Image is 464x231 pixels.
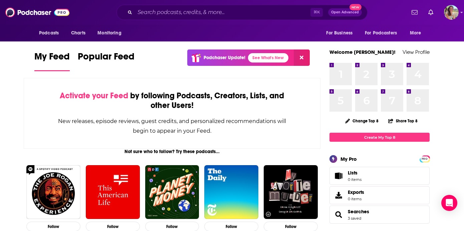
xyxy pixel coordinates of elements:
a: View Profile [403,49,430,55]
a: PRO [421,156,429,161]
span: My Feed [34,51,70,66]
span: Podcasts [39,28,59,38]
button: open menu [321,27,361,39]
button: Change Top 8 [341,117,383,125]
input: Search podcasts, credits, & more... [135,7,310,18]
a: Show notifications dropdown [409,7,420,18]
span: Charts [71,28,85,38]
span: Exports [332,191,345,200]
div: by following Podcasts, Creators, Lists, and other Users! [57,91,287,110]
span: Open Advanced [331,11,359,14]
a: Show notifications dropdown [426,7,436,18]
span: Monitoring [97,28,121,38]
div: Not sure who to follow? Try these podcasts... [24,149,320,154]
div: Search podcasts, credits, & more... [117,5,368,20]
img: The Joe Rogan Experience [26,165,80,219]
span: Activate your Feed [60,91,128,101]
img: This American Life [86,165,140,219]
div: New releases, episode reviews, guest credits, and personalized recommendations will begin to appe... [57,116,287,136]
p: Podchaser Update! [204,55,245,61]
a: Searches [332,210,345,219]
span: Popular Feed [78,51,135,66]
a: 3 saved [348,216,361,221]
span: Lists [332,171,345,181]
img: The Daily [204,165,258,219]
button: open menu [361,27,407,39]
a: Searches [348,209,369,215]
button: open menu [93,27,130,39]
a: Exports [329,186,430,204]
button: Show profile menu [444,5,459,20]
a: Charts [67,27,89,39]
span: More [410,28,421,38]
img: User Profile [444,5,459,20]
div: Open Intercom Messenger [441,195,457,211]
img: Planet Money [145,165,199,219]
span: Searches [329,206,430,224]
span: Logged in as ashtonwikstrom [444,5,459,20]
button: Open AdvancedNew [328,8,362,16]
span: 0 items [348,197,364,201]
a: Welcome [PERSON_NAME]! [329,49,396,55]
span: For Podcasters [365,28,397,38]
span: Lists [348,170,362,176]
a: My Feed [34,51,70,71]
img: Podchaser - Follow, Share and Rate Podcasts [5,6,69,19]
a: See What's New [248,53,288,63]
span: ⌘ K [310,8,323,17]
span: New [350,4,362,10]
span: Exports [348,189,364,195]
span: 0 items [348,177,362,182]
a: Lists [329,167,430,185]
span: For Business [326,28,353,38]
button: open menu [405,27,430,39]
button: Share Top 8 [388,114,418,127]
button: open menu [34,27,67,39]
span: Lists [348,170,358,176]
a: Create My Top 8 [329,133,430,142]
a: Popular Feed [78,51,135,71]
img: My Favorite Murder with Karen Kilgariff and Georgia Hardstark [264,165,318,219]
div: My Pro [340,156,357,162]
